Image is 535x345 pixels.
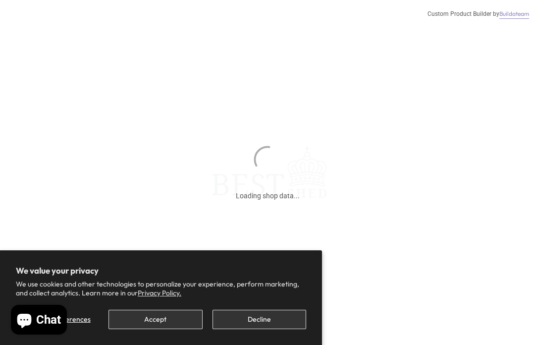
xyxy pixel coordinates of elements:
[108,310,202,329] button: Accept
[16,280,306,297] p: We use cookies and other technologies to personalize your experience, perform marketing, and coll...
[16,266,306,275] h2: We value your privacy
[213,310,306,329] button: Decline
[8,305,70,337] inbox-online-store-chat: Shopify online store chat
[138,288,181,297] a: Privacy Policy.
